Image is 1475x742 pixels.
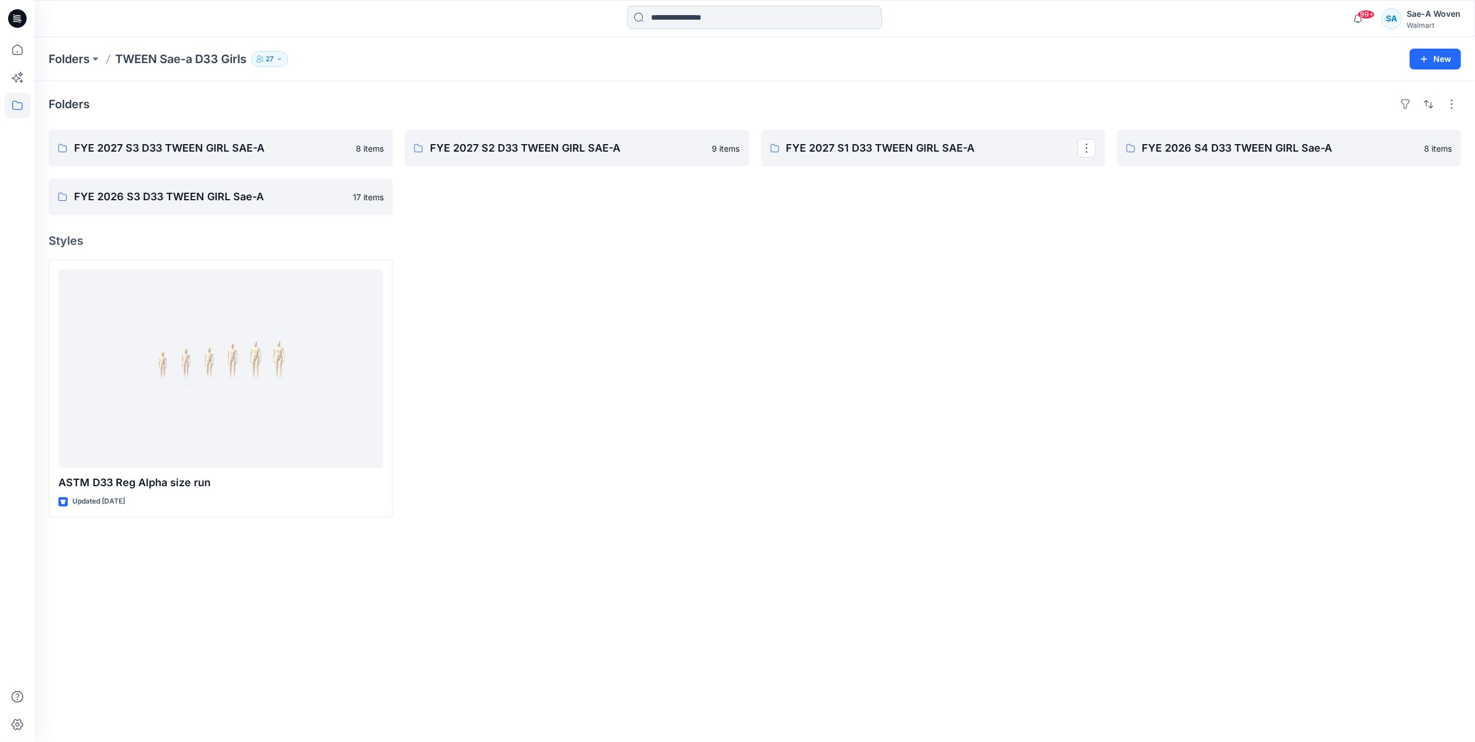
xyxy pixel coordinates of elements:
[58,475,383,491] p: ASTM D33 Reg Alpha size run
[353,191,384,203] p: 17 items
[430,140,705,156] p: FYE 2027 S2 D33 TWEEN GIRL SAE-A
[49,97,90,111] h4: Folders
[1424,142,1452,155] p: 8 items
[266,53,274,65] p: 27
[761,130,1105,167] a: FYE 2027 S1 D33 TWEEN GIRL SAE-A
[72,495,125,508] p: Updated [DATE]
[1142,140,1417,156] p: FYE 2026 S4 D33 TWEEN GIRL Sae-A
[115,51,247,67] p: TWEEN Sae-a D33 Girls
[1407,21,1461,30] div: Walmart
[712,142,740,155] p: 9 items
[74,140,349,156] p: FYE 2027 S3 D33 TWEEN GIRL SAE-A
[1358,10,1375,19] span: 99+
[251,51,288,67] button: 27
[1410,49,1461,69] button: New
[49,178,393,215] a: FYE 2026 S3 D33 TWEEN GIRL Sae-A17 items
[356,142,384,155] p: 8 items
[74,189,346,205] p: FYE 2026 S3 D33 TWEEN GIRL Sae-A
[1407,7,1461,21] div: Sae-A Woven
[404,130,749,167] a: FYE 2027 S2 D33 TWEEN GIRL SAE-A9 items
[49,130,393,167] a: FYE 2027 S3 D33 TWEEN GIRL SAE-A8 items
[49,51,90,67] a: Folders
[1381,8,1402,29] div: SA
[58,269,383,468] a: ASTM D33 Reg Alpha size run
[786,140,1077,156] p: FYE 2027 S1 D33 TWEEN GIRL SAE-A
[49,234,1461,248] h4: Styles
[1117,130,1461,167] a: FYE 2026 S4 D33 TWEEN GIRL Sae-A8 items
